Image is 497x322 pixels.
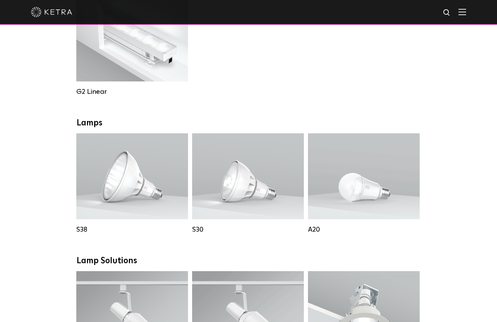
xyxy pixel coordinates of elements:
[443,9,451,17] img: search icon
[308,133,420,233] a: A20 Lumen Output:600 / 800Colors:White / BlackBase Type:E26 Edison Base / GU24Beam Angles:Omni-Di...
[77,256,420,266] div: Lamp Solutions
[77,118,420,128] div: Lamps
[31,7,72,17] img: ketra-logo-2019-white
[192,225,304,234] div: S30
[459,9,466,15] img: Hamburger%20Nav.svg
[76,133,188,233] a: S38 Lumen Output:1100Colors:White / BlackBase Type:E26 Edison Base / GU24Beam Angles:10° / 25° / ...
[308,225,420,234] div: A20
[76,225,188,234] div: S38
[192,133,304,233] a: S30 Lumen Output:1100Colors:White / BlackBase Type:E26 Edison Base / GU24Beam Angles:15° / 25° / ...
[76,88,188,96] div: G2 Linear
